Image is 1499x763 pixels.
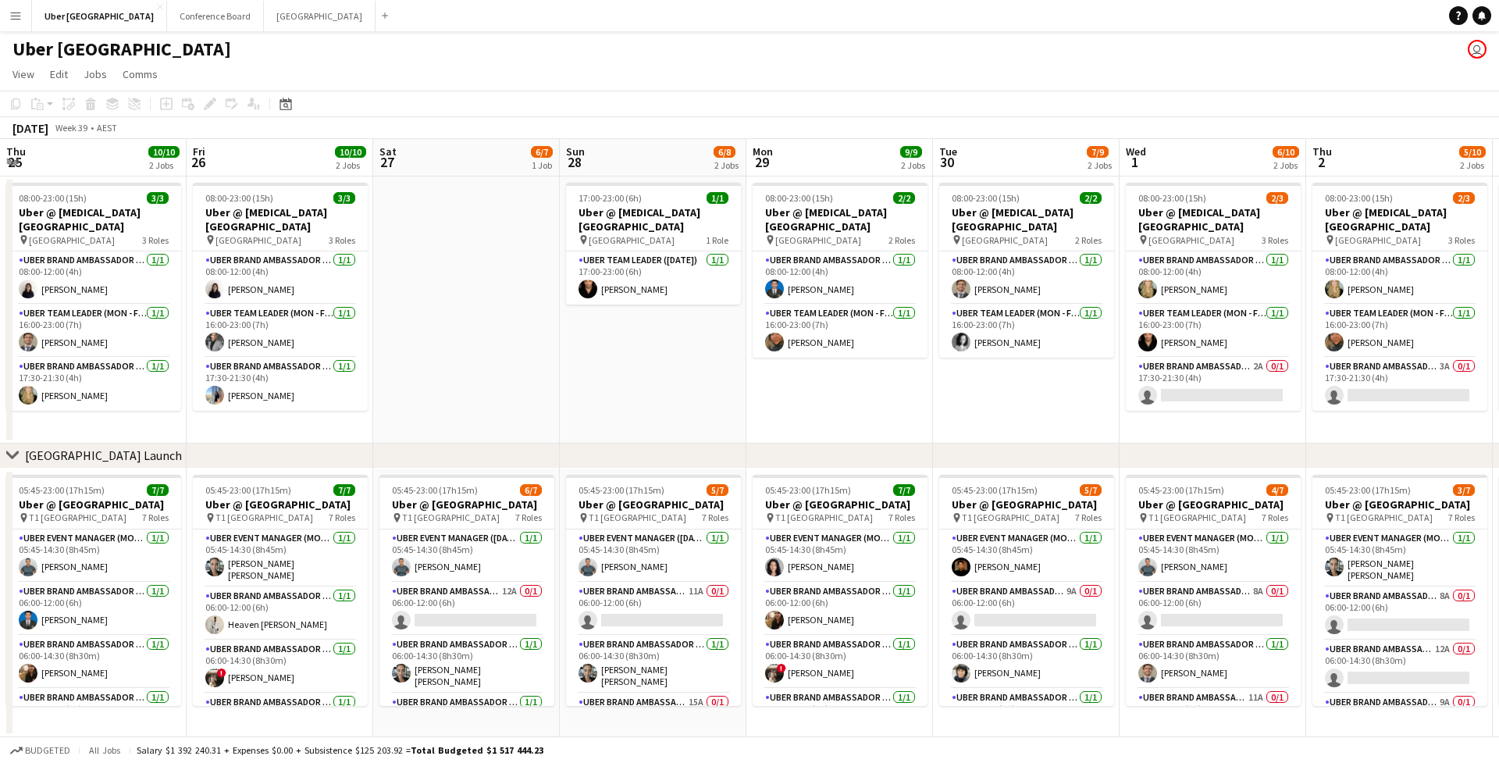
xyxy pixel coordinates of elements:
div: 08:00-23:00 (15h)3/3Uber @ [MEDICAL_DATA][GEOGRAPHIC_DATA] [GEOGRAPHIC_DATA]3 RolesUBER Brand Amb... [193,183,368,411]
app-card-role: UBER Event Manager (Mon - Fri)1/105:45-14:30 (8h45m)[PERSON_NAME] [939,529,1114,583]
span: [GEOGRAPHIC_DATA] [215,234,301,246]
span: View [12,67,34,81]
span: 10/10 [335,146,366,158]
app-card-role: UBER Brand Ambassador ([PERSON_NAME])1/108:00-12:00 (4h)[PERSON_NAME] [1312,251,1487,305]
div: 2 Jobs [1273,159,1298,171]
span: 29 [750,153,773,171]
div: 05:45-23:00 (17h15m)7/7Uber @ [GEOGRAPHIC_DATA] T1 [GEOGRAPHIC_DATA]7 RolesUBER Event Manager (Mo... [753,475,928,706]
app-card-role: UBER Brand Ambassador ([PERSON_NAME])1/107:00-13:00 (6h) [939,689,1114,742]
span: 05:45-23:00 (17h15m) [392,484,478,496]
app-card-role: UBER Brand Ambassador ([PERSON_NAME])2A0/117:30-21:30 (4h) [1126,358,1301,411]
span: Comms [123,67,158,81]
span: 7 Roles [702,512,728,523]
app-card-role: UBER Brand Ambassador ([PERSON_NAME])1/107:00-13:00 (6h) [6,689,181,742]
app-card-role: UBER Event Manager (Mon - Fri)1/105:45-14:30 (8h45m)[PERSON_NAME] [1126,529,1301,583]
h1: Uber [GEOGRAPHIC_DATA] [12,37,231,61]
span: 05:45-23:00 (17h15m) [19,484,105,496]
app-card-role: Uber Team Leader ([DATE])1/117:00-23:00 (6h)[PERSON_NAME] [566,251,741,305]
span: 5/10 [1459,146,1486,158]
span: 7 Roles [888,512,915,523]
app-card-role: UBER Brand Ambassador ([PERSON_NAME])1/106:00-14:30 (8h30m)[PERSON_NAME] [1126,636,1301,689]
app-card-role: UBER Brand Ambassador ([PERSON_NAME])3A0/117:30-21:30 (4h) [1312,358,1487,411]
span: 2 Roles [1075,234,1102,246]
app-user-avatar: Nesia Effendi [1468,40,1487,59]
span: 1 [1123,153,1146,171]
span: Fri [193,144,205,159]
app-card-role: UBER Event Manager (Mon - Fri)1/105:45-14:30 (8h45m)[PERSON_NAME] [6,529,181,583]
div: AEST [97,122,117,134]
app-card-role: UBER Brand Ambassador ([PERSON_NAME])1/108:00-12:00 (4h)[PERSON_NAME] [6,251,181,305]
app-job-card: 05:45-23:00 (17h15m)3/7Uber @ [GEOGRAPHIC_DATA] T1 [GEOGRAPHIC_DATA]7 RolesUBER Event Manager (Mo... [1312,475,1487,706]
span: 2/3 [1266,192,1288,204]
app-card-role: UBER Brand Ambassador ([PERSON_NAME])1/117:30-21:30 (4h)[PERSON_NAME] [193,358,368,411]
span: 7/7 [893,484,915,496]
span: T1 [GEOGRAPHIC_DATA] [1335,512,1433,523]
span: 4/7 [1266,484,1288,496]
app-job-card: 05:45-23:00 (17h15m)5/7Uber @ [GEOGRAPHIC_DATA] T1 [GEOGRAPHIC_DATA]7 RolesUBER Event Manager ([D... [566,475,741,706]
div: 2 Jobs [1460,159,1485,171]
app-card-role: UBER Brand Ambassador ([PERSON_NAME])1/106:00-14:30 (8h30m)![PERSON_NAME] [753,636,928,689]
app-card-role: UBER Brand Ambassador ([PERSON_NAME])1/108:00-12:00 (4h)[PERSON_NAME] [753,251,928,305]
app-job-card: 08:00-23:00 (15h)3/3Uber @ [MEDICAL_DATA][GEOGRAPHIC_DATA] [GEOGRAPHIC_DATA]3 RolesUBER Brand Amb... [6,183,181,411]
span: 08:00-23:00 (15h) [1138,192,1206,204]
span: 7 Roles [1075,512,1102,523]
div: 05:45-23:00 (17h15m)7/7Uber @ [GEOGRAPHIC_DATA] T1 [GEOGRAPHIC_DATA]7 RolesUBER Event Manager (Mo... [6,475,181,706]
span: 7/7 [333,484,355,496]
span: 3 Roles [1448,234,1475,246]
app-card-role: UBER Brand Ambassador ([DATE])1/106:00-14:30 (8h30m)[PERSON_NAME] [PERSON_NAME] [566,636,741,693]
span: Total Budgeted $1 517 444.23 [411,744,543,756]
span: 05:45-23:00 (17h15m) [1138,484,1224,496]
div: 08:00-23:00 (15h)2/2Uber @ [MEDICAL_DATA][GEOGRAPHIC_DATA] [GEOGRAPHIC_DATA]2 RolesUBER Brand Amb... [939,183,1114,358]
span: [GEOGRAPHIC_DATA] [1148,234,1234,246]
span: 3 Roles [142,234,169,246]
span: 6/10 [1273,146,1299,158]
app-card-role: UBER Event Manager ([DATE])1/105:45-14:30 (8h45m)[PERSON_NAME] [379,529,554,583]
span: 3/3 [147,192,169,204]
button: Conference Board [167,1,264,31]
app-job-card: 05:45-23:00 (17h15m)5/7Uber @ [GEOGRAPHIC_DATA] T1 [GEOGRAPHIC_DATA]7 RolesUBER Event Manager (Mo... [939,475,1114,706]
span: 08:00-23:00 (15h) [205,192,273,204]
span: 6/7 [520,484,542,496]
div: 08:00-23:00 (15h)2/3Uber @ [MEDICAL_DATA][GEOGRAPHIC_DATA] [GEOGRAPHIC_DATA]3 RolesUBER Brand Amb... [1312,183,1487,411]
span: Jobs [84,67,107,81]
span: 05:45-23:00 (17h15m) [765,484,851,496]
span: 7/7 [147,484,169,496]
span: Tue [939,144,957,159]
app-card-role: UBER Brand Ambassador ([PERSON_NAME])11A0/107:00-13:00 (6h) [1126,689,1301,742]
app-card-role: UBER Brand Ambassador ([PERSON_NAME])1/106:00-14:30 (8h30m)[PERSON_NAME] [939,636,1114,689]
app-card-role: UBER Brand Ambassador ([PERSON_NAME])1/1 [193,693,368,747]
div: Salary $1 392 240.31 + Expenses $0.00 + Subsistence $125 203.92 = [137,744,543,756]
app-card-role: UBER Brand Ambassador ([PERSON_NAME])1/106:00-12:00 (6h)Heaven [PERSON_NAME] [193,587,368,640]
span: 7 Roles [142,512,169,523]
span: 6/8 [714,146,735,158]
span: 2 Roles [888,234,915,246]
app-card-role: Uber Team Leader (Mon - Fri)1/116:00-23:00 (7h)[PERSON_NAME] [193,305,368,358]
span: 6/7 [531,146,553,158]
h3: Uber @ [GEOGRAPHIC_DATA] [1126,497,1301,512]
div: 2 Jobs [336,159,365,171]
app-job-card: 17:00-23:00 (6h)1/1Uber @ [MEDICAL_DATA][GEOGRAPHIC_DATA] [GEOGRAPHIC_DATA]1 RoleUber Team Leader... [566,183,741,305]
h3: Uber @ [GEOGRAPHIC_DATA] [6,497,181,512]
div: 08:00-23:00 (15h)2/3Uber @ [MEDICAL_DATA][GEOGRAPHIC_DATA] [GEOGRAPHIC_DATA]3 RolesUBER Brand Amb... [1126,183,1301,411]
app-card-role: UBER Brand Ambassador ([DATE])1/1 [379,693,554,747]
app-card-role: Uber Team Leader (Mon - Fri)1/116:00-23:00 (7h)[PERSON_NAME] [753,305,928,358]
app-job-card: 05:45-23:00 (17h15m)6/7Uber @ [GEOGRAPHIC_DATA] T1 [GEOGRAPHIC_DATA]7 RolesUBER Event Manager ([D... [379,475,554,706]
div: 2 Jobs [149,159,179,171]
span: 3/3 [333,192,355,204]
div: 05:45-23:00 (17h15m)4/7Uber @ [GEOGRAPHIC_DATA] T1 [GEOGRAPHIC_DATA]7 RolesUBER Event Manager (Mo... [1126,475,1301,706]
h3: Uber @ [MEDICAL_DATA][GEOGRAPHIC_DATA] [753,205,928,234]
span: [GEOGRAPHIC_DATA] [589,234,675,246]
app-card-role: UBER Event Manager (Mon - Fri)1/105:45-14:30 (8h45m)[PERSON_NAME] [PERSON_NAME] [1312,529,1487,587]
app-card-role: UBER Brand Ambassador ([PERSON_NAME])1/106:00-14:30 (8h30m)![PERSON_NAME] [193,640,368,693]
a: View [6,64,41,84]
app-job-card: 05:45-23:00 (17h15m)7/7Uber @ [GEOGRAPHIC_DATA] T1 [GEOGRAPHIC_DATA]7 RolesUBER Event Manager (Mo... [193,475,368,706]
app-card-role: UBER Brand Ambassador ([DATE])15A0/1 [566,693,741,747]
span: 7 Roles [515,512,542,523]
app-card-role: UBER Brand Ambassador ([PERSON_NAME])8A0/106:00-12:00 (6h) [1312,587,1487,640]
app-card-role: UBER Brand Ambassador ([PERSON_NAME])8A0/106:00-12:00 (6h) [1126,583,1301,636]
